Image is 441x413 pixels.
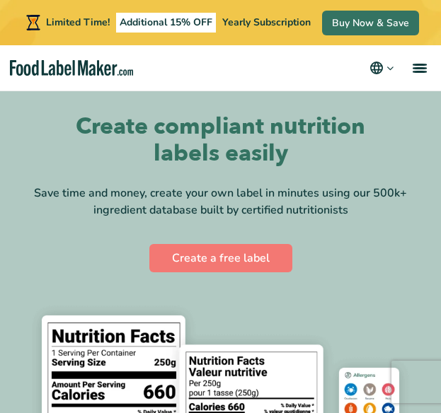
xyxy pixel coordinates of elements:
[396,45,441,91] a: menu
[149,244,292,272] a: Create a free label
[23,185,418,219] div: Save time and money, create your own label in minutes using our 500k+ ingredient database built b...
[72,113,370,168] h1: Create compliant nutrition labels easily
[322,11,419,35] a: Buy Now & Save
[116,13,216,33] span: Additional 15% OFF
[222,16,311,29] span: Yearly Subscription
[46,16,110,29] span: Limited Time!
